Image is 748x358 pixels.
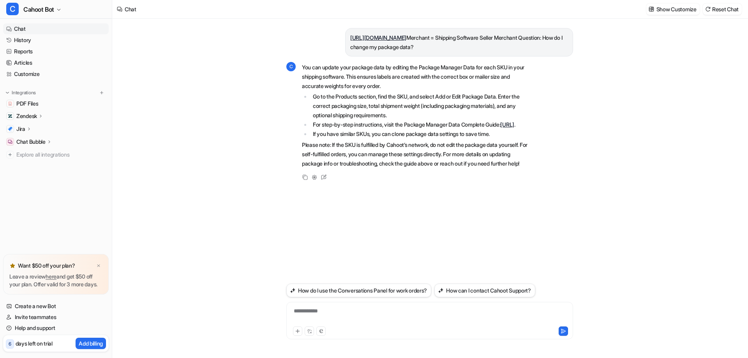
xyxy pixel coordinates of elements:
[3,301,109,312] a: Create a new Bot
[3,46,109,57] a: Reports
[96,263,101,268] img: x
[8,139,12,144] img: Chat Bubble
[310,120,530,129] li: For step-by-step instructions, visit the Package Manager Data Complete Guide: .
[3,98,109,109] a: PDF FilesPDF Files
[9,273,102,288] p: Leave a review and get $50 off your plan. Offer valid for 3 more days.
[3,323,109,333] a: Help and support
[16,100,38,108] span: PDF Files
[46,273,56,280] a: here
[9,263,16,269] img: star
[99,90,104,95] img: menu_add.svg
[3,69,109,79] a: Customize
[705,6,711,12] img: reset
[310,129,530,139] li: If you have similar SKUs, you can clone package data settings to save time.
[310,92,530,120] li: Go to the Products section, find the SKU, and select Add or Edit Package Data. Enter the correct ...
[8,127,12,131] img: Jira
[350,33,568,52] p: Merchant = Shipping Software Seller Merchant Question: How do I change my package data?
[3,149,109,160] a: Explore all integrations
[12,90,36,96] p: Integrations
[125,5,136,13] div: Chat
[500,121,514,128] a: [URL]
[350,34,406,41] a: [URL][DOMAIN_NAME]
[18,262,75,270] p: Want $50 off your plan?
[3,35,109,46] a: History
[16,125,25,133] p: Jira
[6,151,14,159] img: explore all integrations
[3,23,109,34] a: Chat
[649,6,654,12] img: customize
[79,339,103,347] p: Add billing
[8,114,12,118] img: Zendesk
[9,340,11,347] p: 6
[16,148,106,161] span: Explore all integrations
[703,4,742,15] button: Reset Chat
[286,62,296,71] span: C
[16,112,37,120] p: Zendesk
[3,57,109,68] a: Articles
[16,138,46,146] p: Chat Bubble
[23,4,54,15] span: Cahoot Bot
[16,339,53,347] p: days left on trial
[3,312,109,323] a: Invite teammates
[434,284,535,297] button: How can I contact Cahoot Support?
[656,5,697,13] p: Show Customize
[5,90,10,95] img: expand menu
[76,338,106,349] button: Add billing
[8,101,12,106] img: PDF Files
[6,3,19,15] span: C
[302,63,530,91] p: You can update your package data by editing the Package Manager Data for each SKU in your shippin...
[286,284,431,297] button: How do I use the Conversations Panel for work orders?
[646,4,700,15] button: Show Customize
[302,140,530,168] p: Please note: If the SKU is fulfilled by Cahoot’s network, do not edit the package data yourself. ...
[3,89,38,97] button: Integrations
